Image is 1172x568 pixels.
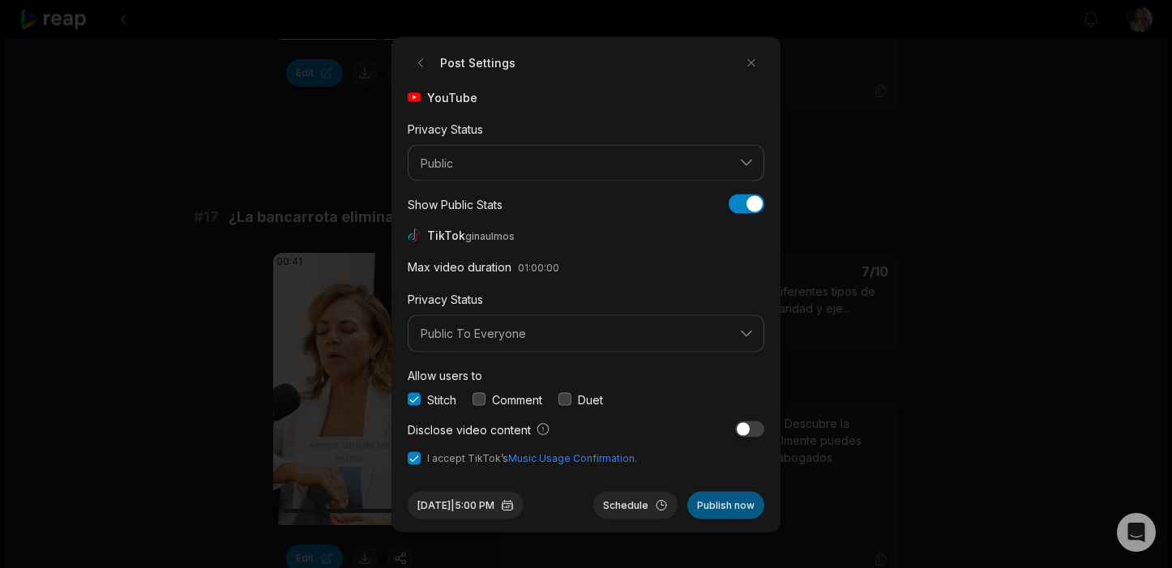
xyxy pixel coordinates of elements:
[421,156,729,170] span: Public
[465,230,515,242] span: ginaulmos
[427,88,477,105] span: YouTube
[578,391,603,408] label: Duet
[408,491,524,519] button: [DATE]|5:00 PM
[408,195,503,212] div: Show Public Stats
[492,391,542,408] label: Comment
[408,293,483,306] label: Privacy Status
[427,227,518,244] span: TikTok
[687,491,764,519] button: Publish now
[408,368,482,382] label: Allow users to
[518,262,559,274] span: 01:00:00
[408,421,550,438] label: Disclose video content
[593,491,678,519] button: Schedule
[421,327,729,341] span: Public To Everyone
[408,260,511,274] label: Max video duration
[408,122,483,135] label: Privacy Status
[408,144,764,182] button: Public
[427,451,637,465] span: I accept TikTok’s
[408,315,764,352] button: Public To Everyone
[427,391,456,408] label: Stitch
[508,451,637,463] a: Music Usage Confirmation.
[408,49,515,75] h2: Post Settings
